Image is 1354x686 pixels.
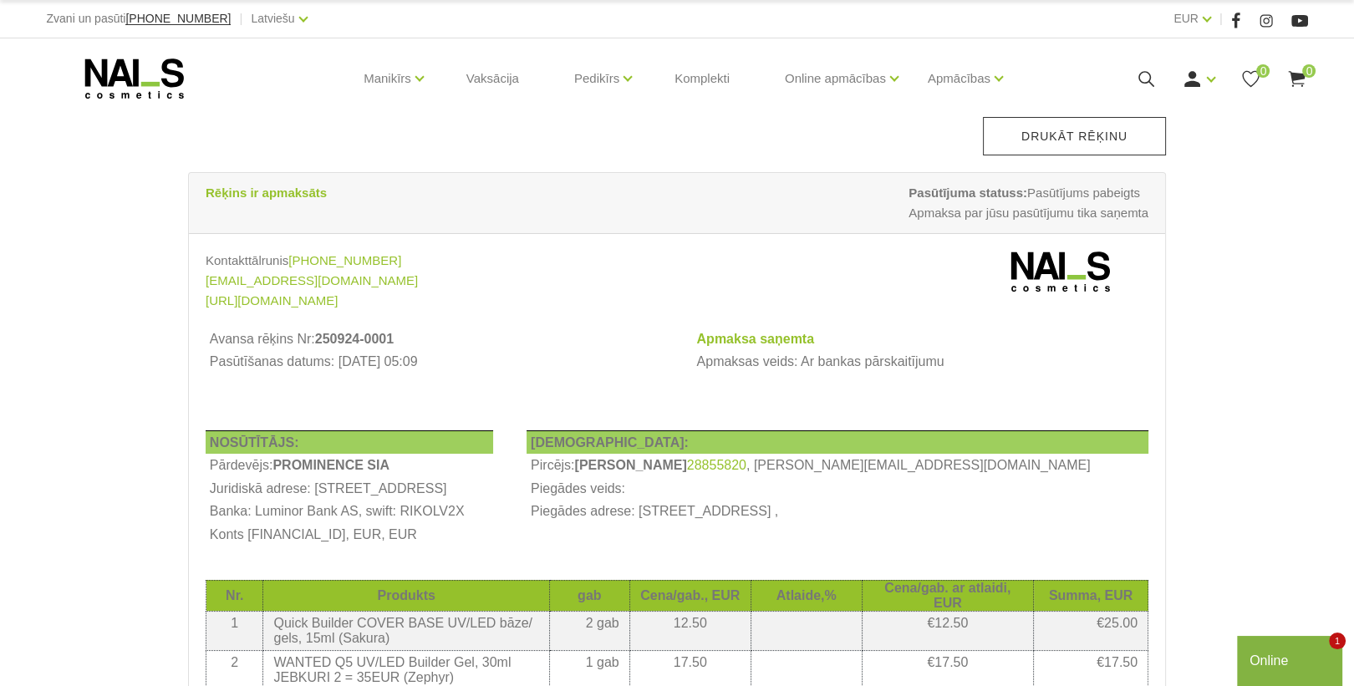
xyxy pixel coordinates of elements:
[251,8,294,28] a: Latviešu
[288,251,401,271] a: [PHONE_NUMBER]
[909,183,1148,223] span: Pasūtījums pabeigts Apmaksa par jūsu pasūtījumu tika saņemta
[206,271,418,291] a: [EMAIL_ADDRESS][DOMAIN_NAME]
[785,45,886,112] a: Online apmācības
[1173,8,1199,28] a: EUR
[1240,69,1261,89] a: 0
[206,328,659,351] th: Avansa rēķins Nr:
[206,454,493,477] td: Pārdevējs:
[315,332,394,346] b: 250924-0001
[983,117,1166,155] a: Drukāt rēķinu
[206,580,263,611] th: Nr.
[206,251,664,271] div: Kontakttālrunis
[206,351,659,374] td: Pasūtīšanas datums: [DATE] 05:09
[1256,64,1270,78] span: 0
[527,430,1148,454] th: [DEMOGRAPHIC_DATA]:
[1302,64,1316,78] span: 0
[1219,8,1223,29] span: |
[125,13,231,25] a: [PHONE_NUMBER]
[1034,580,1148,611] th: Summa, EUR
[125,12,231,25] span: [PHONE_NUMBER]
[928,45,990,112] a: Apmācības
[272,458,389,472] b: PROMINENCE SIA
[239,8,242,29] span: |
[687,458,746,473] a: 28855820
[263,611,549,650] td: Quick Builder COVER BASE UV/LED bāze/ gels, 15ml (Sakura)
[364,45,411,112] a: Manikīrs
[1237,633,1346,686] iframe: chat widget
[862,611,1033,650] td: €12.50
[693,351,1148,374] td: Apmaksas veids: Ar bankas pārskaitījumu
[574,45,619,112] a: Pedikīrs
[751,580,862,611] th: Atlaide,%
[527,501,1148,524] td: Piegādes adrese: [STREET_ADDRESS] ,
[527,477,1148,501] td: Piegādes veids:
[574,458,686,472] b: [PERSON_NAME]
[862,580,1033,611] th: Cena/gab. ar atlaidi, EUR
[206,523,493,546] th: Konts [FINANCIAL_ID], EUR, EUR
[206,611,263,650] td: 1
[661,38,743,119] a: Komplekti
[527,454,1148,477] td: Pircējs: , [PERSON_NAME][EMAIL_ADDRESS][DOMAIN_NAME]
[263,580,549,611] th: Produkts
[1286,69,1307,89] a: 0
[206,373,659,397] td: Avansa rēķins izdrukāts: [DATE] 08:09:33
[453,38,532,119] a: Vaksācija
[629,611,751,650] td: 12.50
[47,8,232,29] div: Zvani un pasūti
[549,580,629,611] th: gab
[629,580,751,611] th: Cena/gab., EUR
[206,430,493,454] th: NOSŪTĪTĀJS:
[696,332,814,346] strong: Apmaksa saņemta
[206,501,493,524] th: Banka: Luminor Bank AS, swift: RIKOLV2X
[1034,611,1148,650] td: €25.00
[909,185,1027,200] strong: Pasūtījuma statuss:
[206,291,338,311] a: [URL][DOMAIN_NAME]
[206,185,327,200] strong: Rēķins ir apmaksāts
[549,611,629,650] td: 2 gab
[206,477,493,501] th: Juridiskā adrese: [STREET_ADDRESS]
